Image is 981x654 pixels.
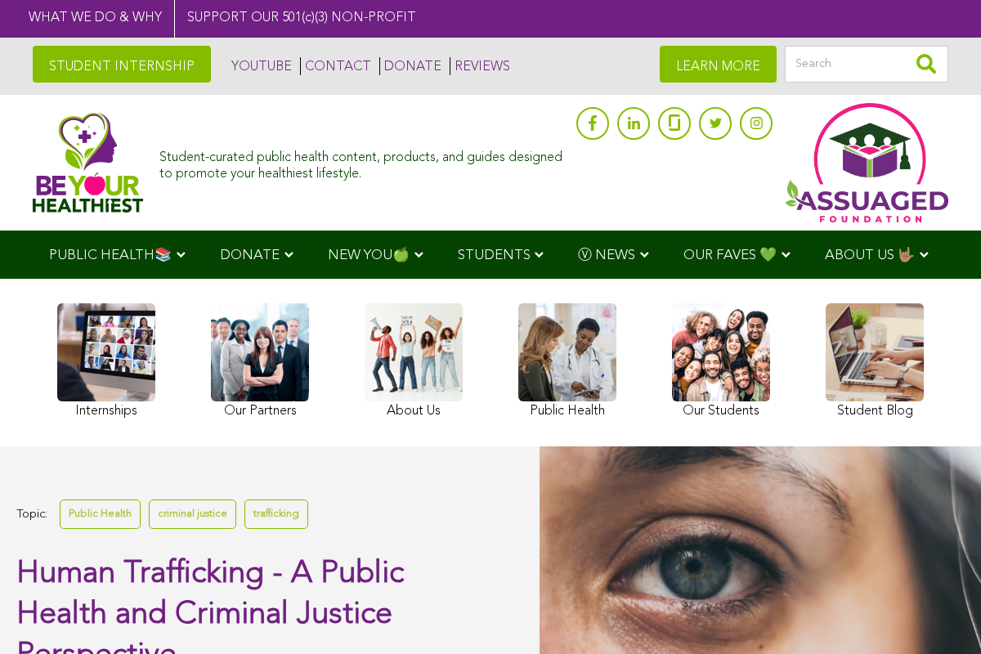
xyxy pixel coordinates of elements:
[149,499,236,528] a: criminal justice
[683,249,777,262] span: OUR FAVES 💚
[60,499,141,528] a: Public Health
[825,249,915,262] span: ABOUT US 🤟🏽
[669,114,680,131] img: glassdoor
[578,249,635,262] span: Ⓥ NEWS
[227,57,292,75] a: YOUTUBE
[49,249,172,262] span: PUBLIC HEALTH📚
[300,57,371,75] a: CONTACT
[244,499,308,528] a: trafficking
[785,46,948,83] input: Search
[458,249,531,262] span: STUDENTS
[785,103,948,222] img: Assuaged App
[33,112,143,213] img: Assuaged
[899,576,981,654] iframe: Chat Widget
[159,142,568,181] div: Student-curated public health content, products, and guides designed to promote your healthiest l...
[660,46,777,83] a: LEARN MORE
[33,46,211,83] a: STUDENT INTERNSHIP
[16,504,47,526] span: Topic:
[328,249,410,262] span: NEW YOU🍏
[220,249,280,262] span: DONATE
[379,57,441,75] a: DONATE
[25,231,956,279] div: Navigation Menu
[450,57,510,75] a: REVIEWS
